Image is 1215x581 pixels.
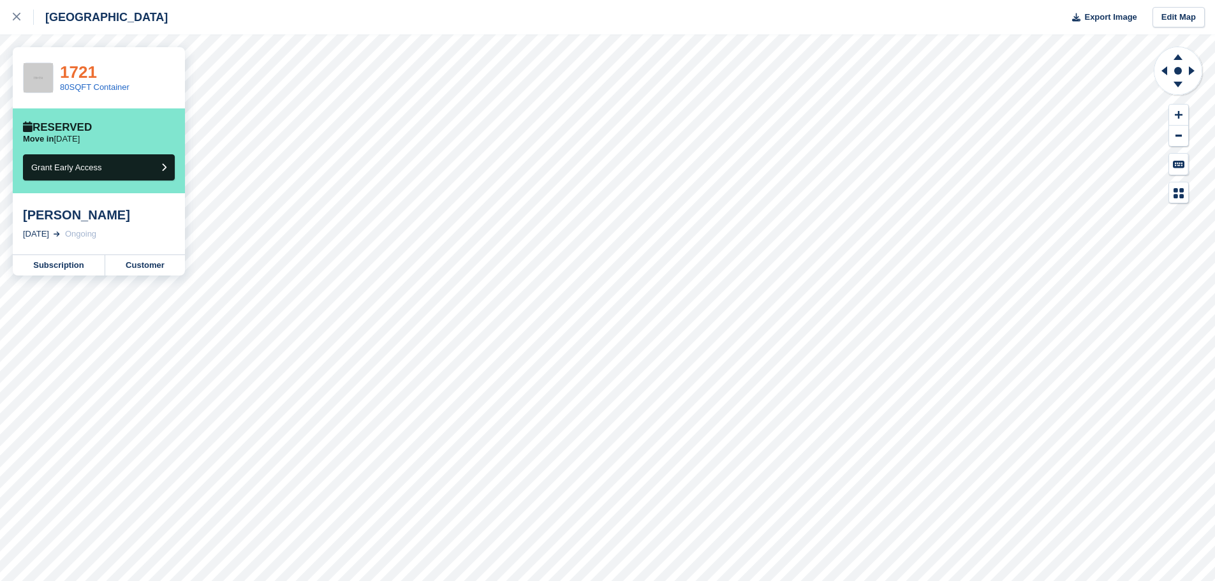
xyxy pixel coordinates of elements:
[1169,154,1188,175] button: Keyboard Shortcuts
[23,134,80,144] p: [DATE]
[60,63,97,82] a: 1721
[13,255,105,276] a: Subscription
[60,82,129,92] a: 80SQFT Container
[31,163,102,172] span: Grant Early Access
[24,63,53,92] img: 256x256-placeholder-a091544baa16b46aadf0b611073c37e8ed6a367829ab441c3b0103e7cf8a5b1b.png
[1169,182,1188,203] button: Map Legend
[54,232,60,237] img: arrow-right-light-icn-cde0832a797a2874e46488d9cf13f60e5c3a73dbe684e267c42b8395dfbc2abf.svg
[23,207,175,223] div: [PERSON_NAME]
[23,121,92,134] div: Reserved
[1064,7,1137,28] button: Export Image
[34,10,168,25] div: [GEOGRAPHIC_DATA]
[1169,126,1188,147] button: Zoom Out
[1169,105,1188,126] button: Zoom In
[1084,11,1137,24] span: Export Image
[1152,7,1205,28] a: Edit Map
[65,228,96,240] div: Ongoing
[23,228,49,240] div: [DATE]
[23,154,175,180] button: Grant Early Access
[23,134,54,143] span: Move in
[105,255,185,276] a: Customer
